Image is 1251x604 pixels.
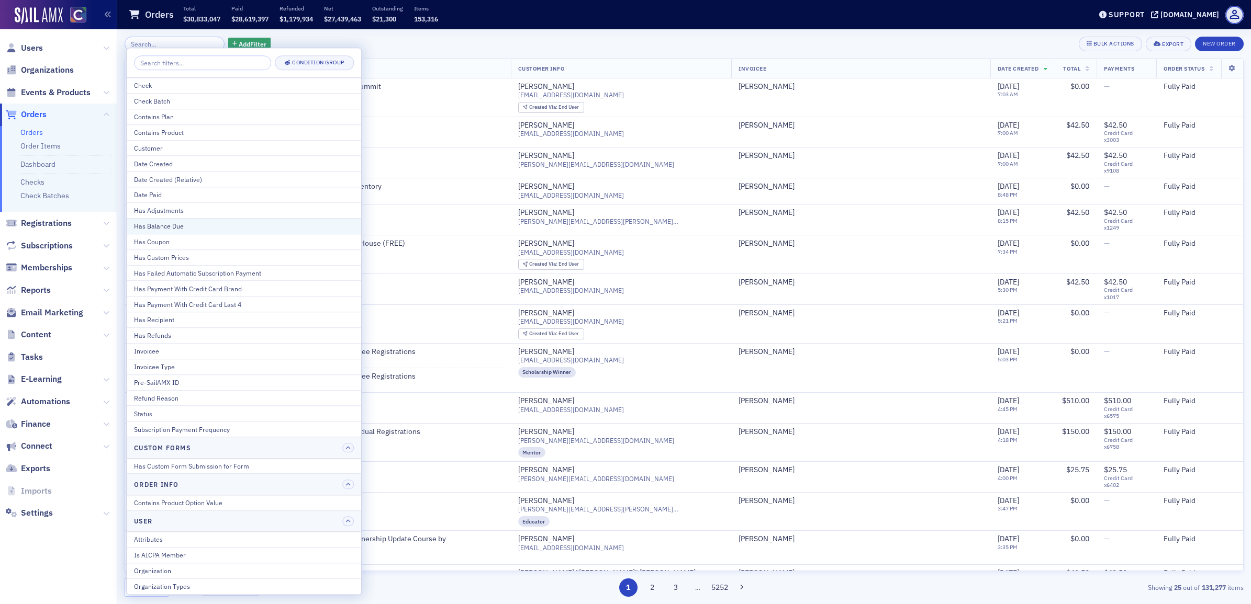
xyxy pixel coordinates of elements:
div: Export [1162,41,1183,47]
span: [DATE] [998,465,1019,474]
span: Astride Mukabagula [739,347,983,357]
div: [DOMAIN_NAME] [1160,10,1219,19]
button: Is AICPA Member [127,547,361,563]
a: Organizations [6,64,74,76]
div: Support [1109,10,1145,19]
div: Fully Paid [1164,309,1236,318]
span: [EMAIL_ADDRESS][DOMAIN_NAME] [518,317,624,325]
span: [EMAIL_ADDRESS][DOMAIN_NAME] [518,406,624,414]
span: [DATE] [998,82,1019,91]
span: Total [1063,65,1080,72]
button: Date Created [127,156,361,172]
a: [PERSON_NAME] [518,82,574,92]
div: Fully Paid [1164,121,1236,130]
span: Subscriptions [21,240,73,252]
time: 4:18 PM [998,436,1018,443]
span: [DATE] [998,396,1019,405]
a: [PERSON_NAME] [739,427,795,437]
button: Has Coupon [127,234,361,249]
span: [DATE] [998,238,1019,248]
a: Tasks [6,351,43,363]
span: Craig Dais [739,151,983,161]
a: [PERSON_NAME] [739,151,795,161]
a: [PERSON_NAME] [739,347,795,357]
span: Jim Gilbert [739,427,983,437]
a: [PERSON_NAME] [518,182,574,191]
div: [PERSON_NAME] [518,496,574,506]
button: Has Custom Form Submission for Form [127,459,361,474]
div: [PERSON_NAME] [739,121,795,130]
button: Condition Group [275,55,354,70]
a: [PERSON_NAME] [739,534,795,544]
span: $25.75 [1066,465,1089,474]
div: [PERSON_NAME] [518,427,574,437]
span: $42.50 [1104,208,1127,217]
span: $150.00 [1062,427,1089,436]
a: [PERSON_NAME] [739,208,795,218]
div: Created Via: End User [518,328,584,339]
button: Export [1146,37,1191,51]
time: 5:30 PM [998,286,1018,293]
a: Orders [20,128,43,137]
div: Date Created (Relative) [134,175,354,184]
div: Fully Paid [1164,82,1236,92]
span: — [1104,181,1110,191]
div: Has Coupon [134,237,354,246]
div: [PERSON_NAME] [518,309,574,318]
a: Exports [6,463,50,474]
a: Dashboard [20,159,55,169]
button: Customer [127,140,361,156]
div: [PERSON_NAME] [739,239,795,248]
span: David Negron [739,82,983,92]
a: [PERSON_NAME] [518,278,574,287]
button: 3 [667,578,685,597]
span: Finance [21,418,51,430]
span: $42.50 [1066,208,1089,217]
h4: Custom Forms [134,443,191,452]
span: [PERSON_NAME][EMAIL_ADDRESS][PERSON_NAME][DOMAIN_NAME] [518,218,724,225]
span: — [1104,238,1110,248]
span: Settings [21,507,53,519]
span: — [1104,82,1110,91]
div: Has Custom Form Submission for Form [134,461,354,471]
a: [PERSON_NAME] [518,121,574,130]
a: Content [6,329,51,340]
span: Created Via : [529,260,559,267]
div: Has Failed Automatic Subscription Payment [134,268,354,278]
span: [DATE] [998,181,1019,191]
a: Order Items [20,141,61,151]
div: Has Payment With Credit Card Brand [134,284,354,293]
a: Events & Products [6,87,91,98]
span: $0.00 [1070,308,1089,317]
a: Finance [6,418,51,430]
span: Invoicee [739,65,766,72]
div: [PERSON_NAME] [518,208,574,218]
button: Has Payment With Credit Card Brand [127,281,361,297]
a: [PERSON_NAME] [518,465,574,475]
span: Created Via : [529,104,559,110]
div: Has Refunds [134,331,354,340]
div: Contains Product Option Value [134,498,354,507]
a: New Order [1195,38,1244,48]
button: Invoicee [127,343,361,359]
button: Has Failed Automatic Subscription Payment [127,265,361,281]
div: Fully Paid [1164,396,1236,406]
button: Has Payment With Credit Card Last 4 [127,297,361,312]
span: [EMAIL_ADDRESS][DOMAIN_NAME] [518,248,624,256]
div: [PERSON_NAME] [739,82,795,92]
img: SailAMX [70,7,86,23]
div: Customer [134,143,354,153]
p: Refunded [280,5,313,12]
a: [PERSON_NAME] [739,496,795,506]
button: Has Custom Prices [127,249,361,265]
span: $42.50 [1104,151,1127,160]
span: $30,833,047 [183,15,220,23]
span: [DATE] [998,208,1019,217]
a: View Homepage [63,7,86,25]
span: Brian Hollingsworth [739,396,983,406]
input: Search… [125,37,225,51]
div: Date Created [134,159,354,168]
